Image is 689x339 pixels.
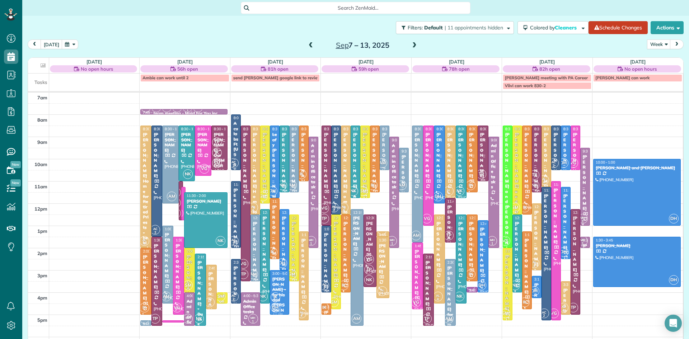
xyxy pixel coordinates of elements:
small: 4 [339,207,348,214]
span: 1:15 - 4:45 [525,232,542,237]
span: VG [364,254,374,264]
span: IK [297,169,306,179]
span: 8:30 - 11:00 [301,127,321,131]
div: [PERSON_NAME] [154,243,160,289]
div: [PERSON_NAME] [142,254,149,301]
a: [DATE] [177,59,193,65]
div: [PERSON_NAME] [301,238,306,295]
span: 2:00 - 5:00 [143,249,160,254]
span: IK [520,297,530,307]
span: 8:30 - 1:30 [154,127,171,131]
small: 1 [578,218,587,225]
span: SM [216,292,225,301]
span: 8:30 - 12:30 [334,127,353,131]
div: [PERSON_NAME] [301,132,306,189]
span: 11:00 - 2:00 [234,182,253,187]
span: 8:30 - 11:45 [447,127,467,131]
span: 8:30 - 11:45 [363,127,382,131]
span: NK [348,186,358,196]
div: [PERSON_NAME] [414,249,421,295]
span: AM [411,231,421,240]
button: Actions [651,21,684,34]
span: NK [216,236,225,246]
span: AM [287,180,297,190]
div: [PERSON_NAME] [324,232,329,289]
span: SM [287,269,297,279]
div: Admin Office tasks [491,143,497,189]
span: NK [364,275,374,285]
div: [PERSON_NAME] [343,221,348,278]
span: 2:15 - 5:30 [197,255,215,259]
span: 10:00 - 1:00 [596,160,615,165]
span: IK [368,180,378,190]
span: IK [212,148,222,157]
span: 9:30 - 11:30 [402,149,421,154]
span: TP [212,137,222,147]
span: 8:30 - 11:30 [292,127,311,131]
div: [PERSON_NAME] [253,221,258,278]
span: SM [358,186,368,196]
div: [PERSON_NAME] [553,132,559,189]
span: [PERSON_NAME] meeting with PA Career Link Zoom 11:00 a.m. [505,75,632,80]
span: 2:30 - 4:30 [234,260,251,265]
span: 8:30 - 11:45 [458,127,478,131]
span: TP [477,169,486,179]
span: DH [669,214,679,223]
div: [PERSON_NAME] and [DATE][PERSON_NAME] [515,132,520,287]
div: [PERSON_NAME] [544,193,549,250]
span: 9:00 - 2:00 [392,138,409,142]
div: [PERSON_NAME] - Our [DEMOGRAPHIC_DATA] Of Grace [214,132,226,199]
div: [PERSON_NAME] [436,132,442,178]
a: [DATE] [449,59,464,65]
span: 12:15 - 5:00 [573,210,592,215]
span: 8:30 - 10:30 [563,127,583,131]
div: [PERSON_NAME] [401,154,407,211]
div: [PERSON_NAME] [291,132,297,189]
div: [PERSON_NAME] [175,243,182,289]
div: Leafy [PERSON_NAME] [272,132,277,204]
span: 9:30 - 1:00 [583,149,600,154]
small: 4 [433,296,442,303]
span: 12:30 - 3:30 [253,216,272,220]
div: Admin Office tasks [392,143,397,195]
span: Filters: [408,24,423,31]
div: [PERSON_NAME] - Ace Organizing, Llc [353,132,358,251]
span: 8:30 - 11:30 [534,127,554,131]
span: 8:30 - 3:30 [243,127,261,131]
div: [PERSON_NAME] - for his dad [PERSON_NAME] [272,277,287,318]
span: 8:30 - 2:00 [505,127,522,131]
div: [PERSON_NAME] [282,132,287,189]
span: [PERSON_NAME] can work [595,75,650,80]
div: [PERSON_NAME] [208,271,215,317]
small: 2 [151,229,160,236]
span: 12:30 - 3:30 [469,216,488,220]
small: 2 [229,296,238,303]
span: | 11 appointments hidden [445,24,503,31]
span: AL [436,293,440,297]
span: 12:30 - 4:45 [334,216,353,220]
button: Week [647,39,671,49]
small: 2 [229,240,238,247]
span: AC [322,282,327,286]
span: 8:30 - 12:00 [263,127,282,131]
div: [PERSON_NAME] [505,254,510,311]
span: DH [669,275,679,285]
a: Filters: Default | 11 appointments hidden [392,21,514,34]
span: NK [510,281,520,290]
span: 3:15 - 4:15 [534,277,552,282]
a: [DATE] [630,59,646,65]
div: [PERSON_NAME] [291,221,297,278]
span: 8:30 - 12:00 [165,127,184,131]
div: [PERSON_NAME] and [PERSON_NAME] [505,132,510,261]
span: 12:15 - 3:00 [282,210,301,215]
span: SM [258,192,268,201]
span: send [PERSON_NAME] google link to review [233,75,321,80]
span: DH [433,192,443,201]
span: MH [580,238,585,242]
div: [PERSON_NAME] [595,243,679,248]
div: [PERSON_NAME] [233,188,239,244]
span: 8:30 - 12:30 [343,127,363,131]
span: 1:15 - 5:15 [301,232,319,237]
span: NK [277,180,287,190]
span: 3:00 - 5:00 [272,271,290,276]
